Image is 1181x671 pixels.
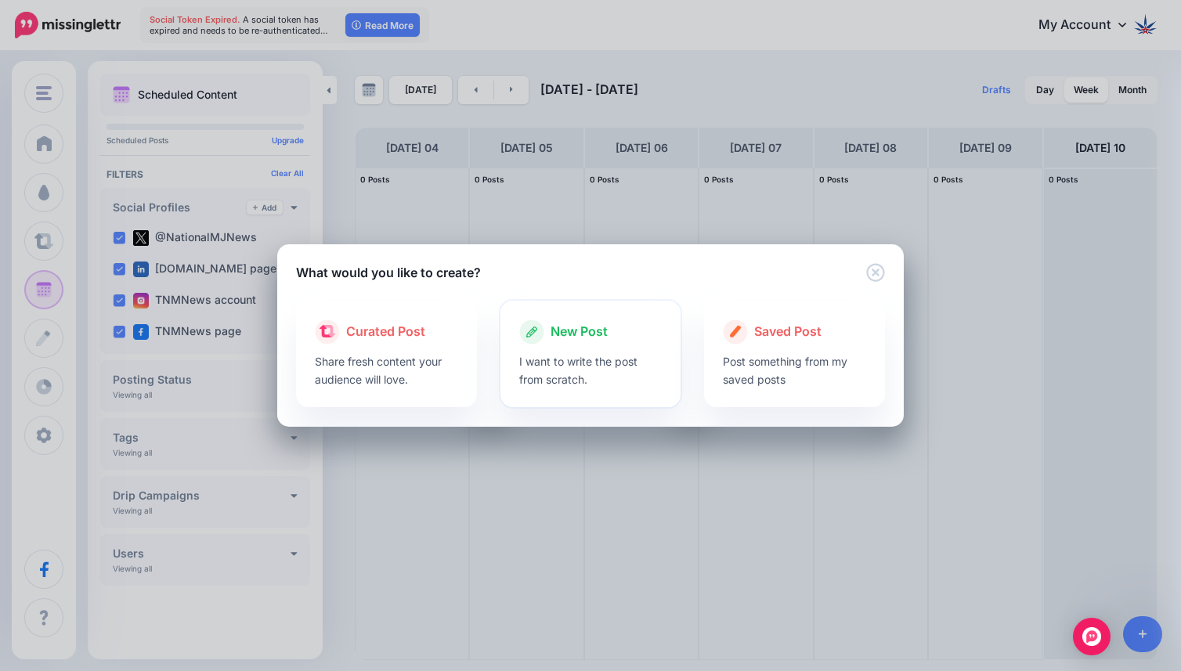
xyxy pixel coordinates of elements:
[296,263,481,282] h5: What would you like to create?
[1073,618,1111,655] div: Open Intercom Messenger
[519,352,663,388] p: I want to write the post from scratch.
[346,322,425,342] span: Curated Post
[315,352,458,388] p: Share fresh content your audience will love.
[866,263,885,283] button: Close
[730,325,742,337] img: create.png
[723,352,866,388] p: Post something from my saved posts
[754,322,822,342] span: Saved Post
[320,325,335,337] img: curate.png
[551,322,608,342] span: New Post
